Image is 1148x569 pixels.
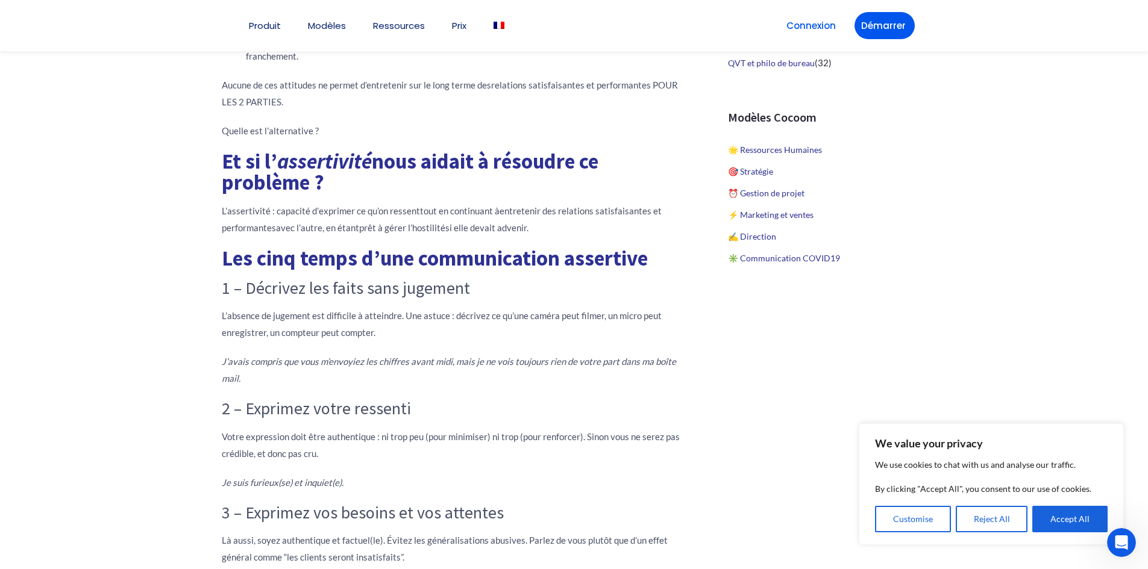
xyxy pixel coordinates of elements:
a: ✍️ Direction [728,231,776,241]
a: 🎯 Stratégie [728,166,773,176]
i: assertivité [277,148,372,175]
strong: 1 – Décrivez les faits sans jugement [222,277,470,299]
p: We value your privacy [875,436,1108,450]
strong: prêt à gérer l’hostilité [359,222,445,233]
p: Là aussi, soyez authentique et factuel(le). Évitez les généralisations abusives. Parlez de vous p... [222,532,686,565]
strong: entretenir des relations satisfaisantes et performantes [222,205,662,233]
h1: Les cinq temps d’une communication assertive [222,248,686,269]
iframe: Intercom live chat [1107,528,1136,557]
a: Ressources [373,21,425,30]
a: Connexion [780,12,842,39]
p: Votre expression doit être authentique : ni trop peu (pour minimiser) ni trop (pour renforcer). S... [222,428,686,462]
li: (32) [728,52,927,74]
strong: exprimer ce qu’on ressent [319,205,420,216]
button: Accept All [1032,506,1108,532]
p: Quelle est l’alternative ? [222,122,686,139]
a: ⚡️ Marketing et ventes [728,210,814,220]
strong: 3 – Exprimez vos besoins et vos attentes [222,502,504,523]
em: J’avais compris que vous m’envoyiez les chiffres avant midi, mais je ne vois toujours rien de vot... [222,356,676,384]
a: Modèles [308,21,346,30]
img: Français [494,22,504,29]
p: L’assertivité : capacité d’ tout en continuant à avec l’autre, en étant si elle devait advenir. [222,202,686,236]
a: QVT et philo de bureau [728,58,815,68]
a: Produit [249,21,281,30]
p: We use cookies to chat with us and analyse our traffic. [875,458,1108,472]
p: Aucune de ces attitudes ne permet d’entretenir sur le long terme des [222,76,686,110]
a: Prix [452,21,466,30]
p: L’absence de jugement est difficile à atteindre. Une astuce : décrivez ce qu’une caméra peut film... [222,307,686,341]
a: ⏰ Gestion de projet [728,188,805,198]
strong: relations satisfaisantes et performantes POUR LES 2 PARTIES. [222,79,678,107]
h1: Et si l’ nous aidait à résoudre ce problème ? [222,151,686,193]
h3: Modèles Cocoom [728,110,927,125]
strong: 2 – Exprimez votre ressenti [222,397,411,419]
a: 🌟 Ressources Humaines [728,145,822,155]
p: By clicking "Accept All", you consent to our use of cookies. [875,482,1108,496]
em: Je suis furieux(se) et inquiet(e). [222,477,343,488]
a: Démarrer [855,12,915,39]
button: Customise [875,506,951,532]
button: Reject All [956,506,1028,532]
a: ✳️ Communication COVID19 [728,253,840,263]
